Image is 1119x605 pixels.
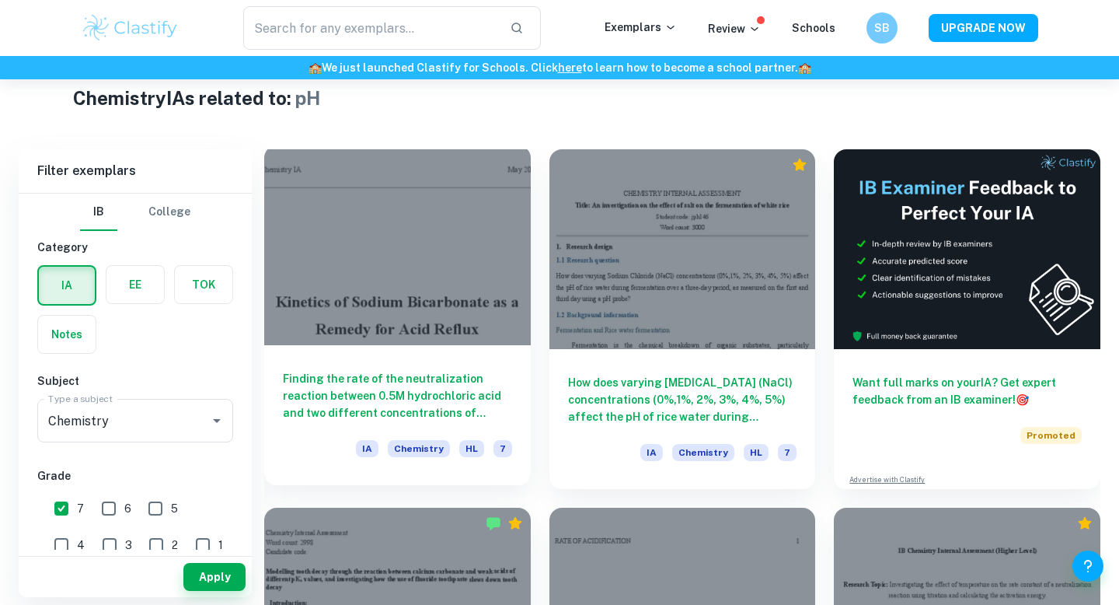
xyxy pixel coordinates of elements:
a: Advertise with Clastify [849,474,925,485]
span: 4 [77,537,85,554]
span: 2 [172,537,178,554]
h6: SB [873,19,891,37]
h6: Grade [37,467,233,484]
img: Thumbnail [834,149,1100,349]
div: Filter type choice [80,194,190,231]
input: Search for any exemplars... [243,6,497,50]
button: TOK [175,266,232,303]
button: IA [39,267,95,304]
h6: Filter exemplars [19,149,252,193]
span: 7 [778,444,797,461]
span: pH [295,87,320,109]
div: Premium [507,516,523,531]
button: Open [206,410,228,432]
span: 🎯 [1016,393,1029,406]
span: 7 [77,500,84,517]
button: IB [80,194,117,231]
h6: How does varying [MEDICAL_DATA] (NaCl) concentrations (0%,1%, 2%, 3%, 4%, 5%) affect the pH of ri... [568,374,797,425]
span: 3 [125,537,132,554]
p: Review [708,20,761,37]
button: EE [106,266,164,303]
span: 5 [171,500,178,517]
h6: Want full marks on your IA ? Get expert feedback from an IB examiner! [852,374,1082,408]
label: Type a subject [48,392,113,405]
span: Promoted [1020,427,1082,444]
span: 🏫 [309,61,322,74]
span: 🏫 [798,61,811,74]
span: IA [356,440,378,457]
span: 7 [493,440,512,457]
span: Chemistry [388,440,450,457]
button: Apply [183,563,246,591]
span: Chemistry [672,444,734,461]
h6: Subject [37,372,233,390]
div: Premium [1077,516,1093,531]
button: Help and Feedback [1072,551,1103,582]
a: Want full marks on yourIA? Get expert feedback from an IB examiner!PromotedAdvertise with Clastify [834,149,1100,489]
span: 1 [218,537,223,554]
span: HL [459,440,484,457]
h1: Chemistry IAs related to: [73,84,1047,112]
a: Finding the rate of the neutralization reaction between 0.5M hydrochloric acid and two different ... [264,149,531,489]
img: Marked [486,516,501,531]
span: IA [640,444,663,461]
button: Notes [38,316,96,353]
a: Schools [792,22,835,34]
img: Clastify logo [81,12,180,44]
h6: Finding the rate of the neutralization reaction between 0.5M hydrochloric acid and two different ... [283,370,512,421]
div: Premium [792,157,807,173]
span: HL [744,444,769,461]
span: 6 [124,500,131,517]
a: here [558,61,582,74]
p: Exemplars [605,19,677,36]
button: UPGRADE NOW [929,14,1038,42]
a: How does varying [MEDICAL_DATA] (NaCl) concentrations (0%,1%, 2%, 3%, 4%, 5%) affect the pH of ri... [549,149,816,489]
h6: We just launched Clastify for Schools. Click to learn how to become a school partner. [3,59,1116,76]
button: SB [866,12,898,44]
h6: Category [37,239,233,256]
button: College [148,194,190,231]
